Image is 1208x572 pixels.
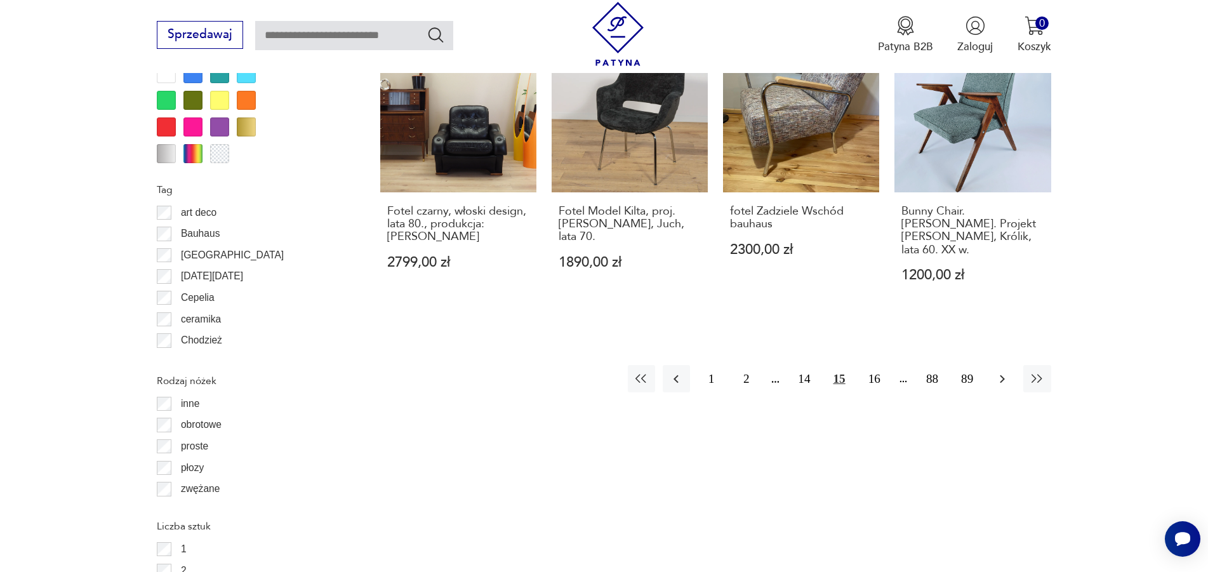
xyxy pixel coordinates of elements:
p: proste [181,438,208,455]
p: Patyna B2B [878,39,933,54]
iframe: Smartsupp widget button [1165,521,1200,557]
p: 2300,00 zł [730,243,873,256]
p: 2799,00 zł [387,256,530,269]
button: 1 [698,365,725,392]
button: 15 [826,365,853,392]
p: inne [181,396,199,412]
img: Ikona koszyka [1025,16,1044,36]
p: [DATE][DATE] [181,268,243,284]
p: Ćmielów [181,354,219,370]
h3: fotel Zadziele Wschód bauhaus [730,205,873,231]
p: obrotowe [181,416,222,433]
button: Sprzedawaj [157,21,242,49]
p: art deco [181,204,216,221]
p: [GEOGRAPHIC_DATA] [181,247,284,263]
a: Ikona medaluPatyna B2B [878,16,933,54]
p: Rodzaj nóżek [157,373,343,389]
p: Tag [157,182,343,198]
img: Ikonka użytkownika [966,16,985,36]
button: 14 [790,365,818,392]
p: Liczba sztuk [157,518,343,535]
p: Zaloguj [957,39,993,54]
button: Zaloguj [957,16,993,54]
p: Koszyk [1018,39,1051,54]
button: 0Koszyk [1018,16,1051,54]
p: Bauhaus [181,225,220,242]
button: 88 [919,365,946,392]
button: Szukaj [427,25,445,44]
button: Patyna B2B [878,16,933,54]
img: Ikona medalu [896,16,915,36]
button: 89 [953,365,981,392]
h3: Fotel czarny, włoski design, lata 80., produkcja: [PERSON_NAME] [387,205,530,244]
img: Patyna - sklep z meblami i dekoracjami vintage [586,2,650,66]
button: 16 [861,365,888,392]
p: 1200,00 zł [901,269,1044,282]
a: Sprzedawaj [157,30,242,41]
a: fotel Zadziele Wschód bauhausfotel Zadziele Wschód bauhaus2300,00 zł [723,36,879,312]
p: płozy [181,460,204,476]
p: 1890,00 zł [559,256,701,269]
h3: Fotel Model Kilta, proj. [PERSON_NAME], Juch, lata 70. [559,205,701,244]
a: Fotel czarny, włoski design, lata 80., produkcja: WłochyFotel czarny, włoski design, lata 80., pr... [380,36,536,312]
p: ceramika [181,311,221,328]
div: 0 [1035,17,1049,30]
p: zwężane [181,481,220,497]
p: Cepelia [181,289,215,306]
p: Chodzież [181,332,222,349]
a: KlasykBunny Chair. Zajączek. Projekt Józef Chierowski, Królik, lata 60. XX w.Bunny Chair. [PERSON... [894,36,1051,312]
h3: Bunny Chair. [PERSON_NAME]. Projekt [PERSON_NAME], Królik, lata 60. XX w. [901,205,1044,257]
p: 1 [181,541,187,557]
button: 2 [733,365,760,392]
a: Fotel Model Kilta, proj. Olli Mannermaa, Juch, lata 70.Fotel Model Kilta, proj. [PERSON_NAME], Ju... [552,36,708,312]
